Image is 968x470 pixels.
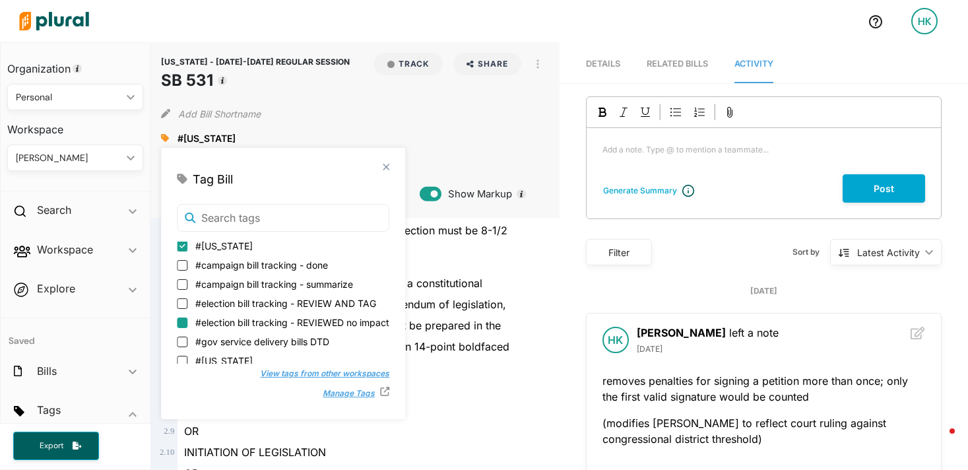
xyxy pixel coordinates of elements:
[448,53,527,75] button: Share
[177,131,236,145] a: #[US_STATE]
[177,279,187,290] input: #campaign bill tracking - summarize
[177,260,187,271] input: #campaign bill tracking - done
[177,318,187,328] input: #election bill tracking - REVIEWED no impact
[1,318,150,351] h4: Saved
[637,326,726,339] b: [PERSON_NAME]
[441,187,512,201] span: Show Markup
[37,403,61,417] h2: Tags
[16,151,121,165] div: [PERSON_NAME]
[177,337,187,347] input: #gov service delivery bills DTD
[515,188,527,200] div: Tooltip anchor
[164,426,174,436] span: 2 . 9
[37,281,75,296] h2: Explore
[195,335,329,349] span: #gov service delivery bills DTD
[637,326,779,339] span: left a note
[247,364,389,384] button: View tags from other workspaces
[602,373,925,405] p: removes penalties for signing a petition more than once; only the first valid signature would be ...
[586,46,620,83] a: Details
[599,184,681,197] button: Generate Summary
[595,246,643,259] div: Filter
[195,354,253,368] span: #[US_STATE]
[453,53,521,75] button: Share
[37,242,93,257] h2: Workspace
[734,46,773,83] a: Activity
[37,203,71,217] h2: Search
[911,8,938,34] div: HK
[184,446,326,459] span: INITIATION OF LEGISLATION
[177,204,389,232] input: Search tags
[71,63,83,75] div: Tooltip anchor
[16,90,121,104] div: Personal
[586,59,620,69] span: Details
[309,384,380,403] button: Manage Tags
[177,133,236,144] span: #[US_STATE]
[734,59,773,69] span: Activity
[30,440,73,452] span: Export
[193,170,233,188] span: Tag Bill
[195,296,376,310] span: #election bill tracking - REVIEW AND TAG
[37,364,57,378] h2: Bills
[792,246,830,258] span: Sort by
[647,46,708,83] a: RELATED BILLS
[195,258,328,272] span: #campaign bill tracking - done
[647,57,708,70] div: RELATED BILLS
[177,241,187,252] input: #[US_STATE]
[13,432,99,460] button: Export
[195,239,253,253] span: #[US_STATE]
[374,53,443,75] button: Track
[857,246,920,259] div: Latest Activity
[161,128,169,148] div: Add tags
[586,285,942,297] div: [DATE]
[161,69,350,92] h1: SB 531
[923,425,955,457] iframe: Intercom live chat
[602,415,925,447] p: (modifies [PERSON_NAME] to reflect court ruling against congressional district threshold)
[7,110,143,139] h3: Workspace
[184,424,199,438] span: OR
[177,298,187,309] input: #election bill tracking - REVIEW AND TAG
[7,50,143,79] h3: Organization
[178,103,261,124] button: Add Bill Shortname
[901,3,948,40] a: HK
[161,57,350,67] span: [US_STATE] - [DATE]-[DATE] REGULAR SESSION
[195,316,389,329] span: #election bill tracking - REVIEWED no impact
[195,277,353,291] span: #campaign bill tracking - summarize
[603,185,677,197] div: Generate Summary
[843,174,925,203] button: Post
[602,327,629,353] div: HK
[160,448,174,457] span: 2 . 10
[637,345,900,354] h3: [DATE]
[216,75,228,86] div: Tooltip anchor
[177,356,187,366] input: #[US_STATE]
